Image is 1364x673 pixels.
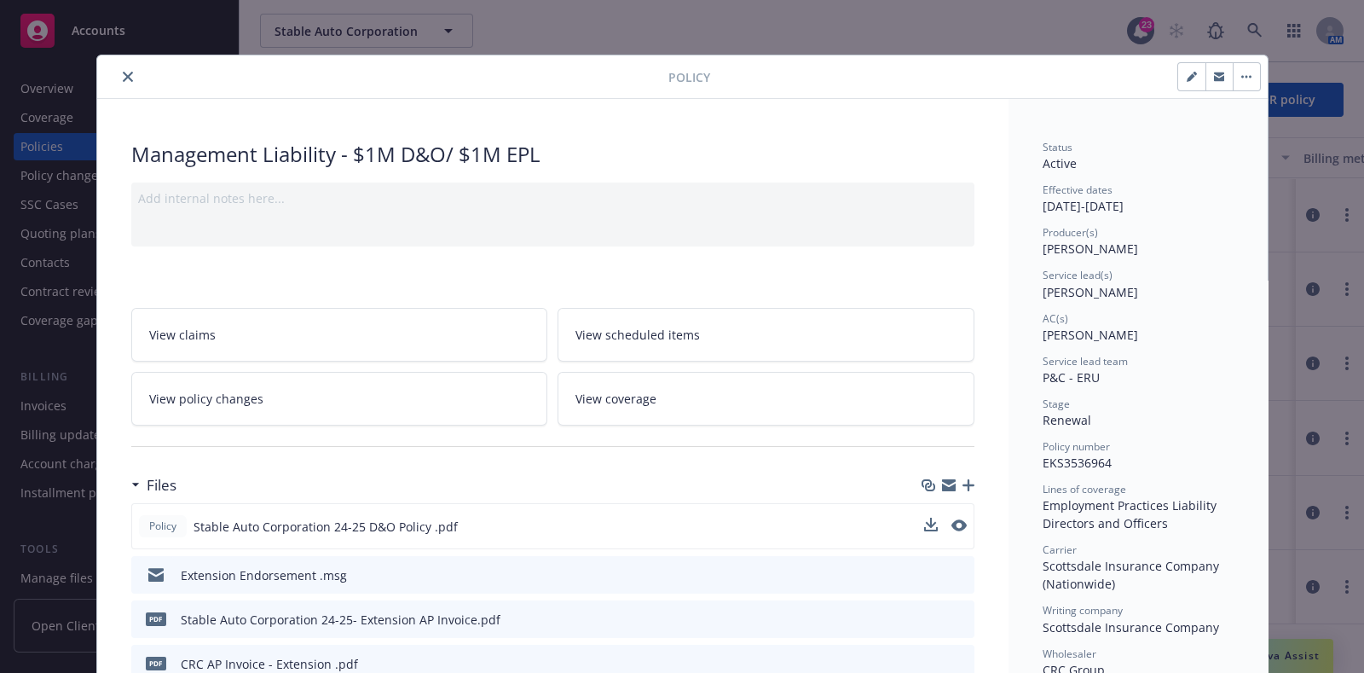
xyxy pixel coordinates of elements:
button: close [118,67,138,87]
button: download file [924,518,938,531]
span: View claims [149,326,216,344]
div: Extension Endorsement .msg [181,566,347,584]
span: Writing company [1043,603,1123,618]
span: Status [1043,140,1072,154]
span: Policy [668,68,710,86]
button: download file [925,611,939,629]
span: Active [1043,155,1077,171]
span: Scottsdale Insurance Company [1043,619,1219,635]
a: View scheduled items [558,308,974,362]
span: Service lead team [1043,354,1128,368]
a: View claims [131,308,548,362]
span: EKS3536964 [1043,455,1112,471]
span: [PERSON_NAME] [1043,284,1138,300]
span: Renewal [1043,412,1091,428]
span: Service lead(s) [1043,268,1113,282]
a: View policy changes [131,372,548,426]
span: pdf [146,612,166,625]
span: View coverage [575,390,656,408]
span: Policy number [1043,439,1110,454]
div: Directors and Officers [1043,514,1234,532]
div: CRC AP Invoice - Extension .pdf [181,655,358,673]
span: Stage [1043,397,1070,411]
div: [DATE] - [DATE] [1043,183,1234,215]
span: Lines of coverage [1043,482,1126,496]
span: Producer(s) [1043,225,1098,240]
button: download file [925,655,939,673]
span: [PERSON_NAME] [1043,241,1138,257]
button: preview file [952,611,968,629]
span: Policy [146,519,180,534]
span: AC(s) [1043,311,1068,326]
button: download file [924,518,938,536]
span: Effective dates [1043,183,1113,197]
button: preview file [952,655,968,673]
span: Carrier [1043,542,1077,557]
div: Employment Practices Liability [1043,496,1234,514]
span: P&C - ERU [1043,369,1100,386]
button: preview file [952,566,968,584]
span: Stable Auto Corporation 24-25 D&O Policy .pdf [194,518,458,536]
div: Files [131,474,176,496]
span: Wholesaler [1043,647,1096,661]
button: preview file [951,519,967,531]
div: Add internal notes here... [138,189,968,207]
span: Scottsdale Insurance Company (Nationwide) [1043,558,1222,592]
button: download file [925,566,939,584]
button: preview file [951,518,967,536]
span: pdf [146,657,166,670]
a: View coverage [558,372,974,426]
div: Stable Auto Corporation 24-25- Extension AP Invoice.pdf [181,611,500,629]
div: Management Liability - $1M D&O/ $1M EPL [131,140,974,169]
span: View policy changes [149,390,263,408]
h3: Files [147,474,176,496]
span: [PERSON_NAME] [1043,327,1138,343]
span: View scheduled items [575,326,700,344]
